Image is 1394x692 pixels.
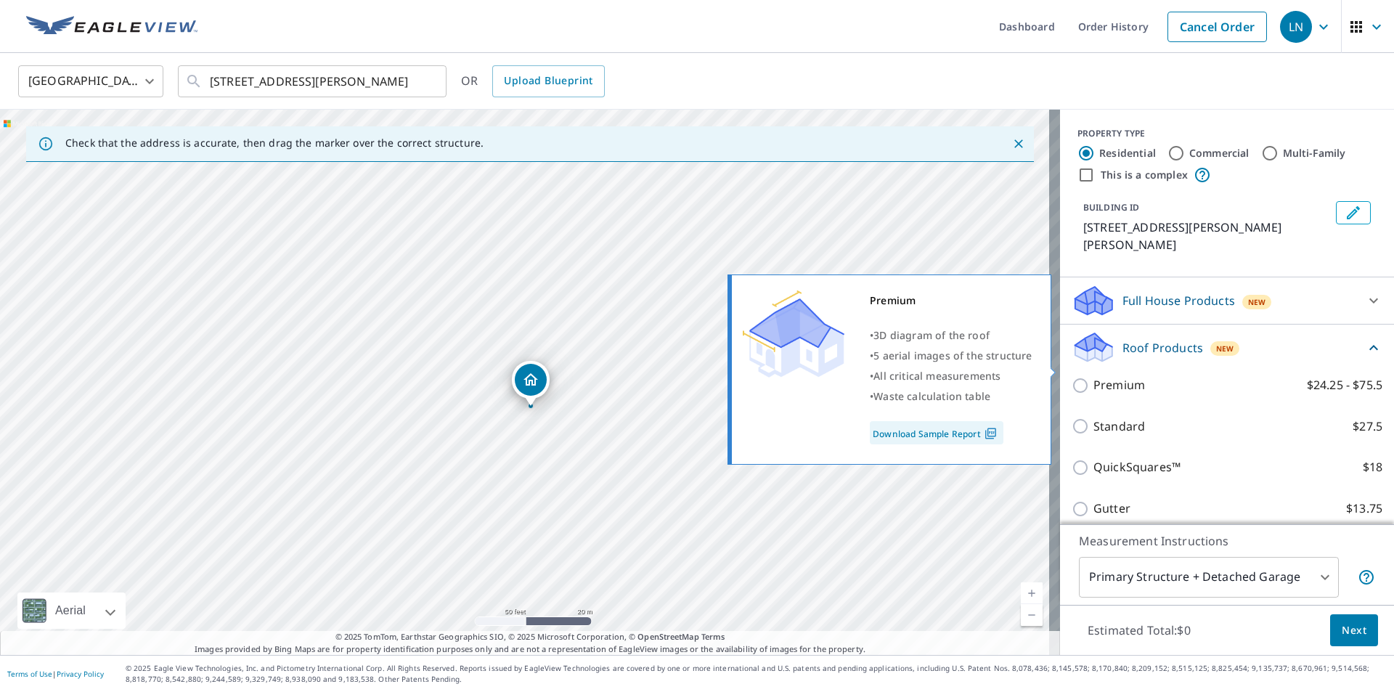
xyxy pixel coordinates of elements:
[873,389,990,403] span: Waste calculation table
[1079,557,1339,598] div: Primary Structure + Detached Garage
[1346,500,1382,518] p: $13.75
[18,61,163,102] div: [GEOGRAPHIC_DATA]
[1189,146,1250,160] label: Commercial
[57,669,104,679] a: Privacy Policy
[873,369,1000,383] span: All critical measurements
[1072,283,1382,318] div: Full House ProductsNew
[126,663,1387,685] p: © 2025 Eagle View Technologies, Inc. and Pictometry International Corp. All Rights Reserved. Repo...
[870,386,1032,407] div: •
[637,631,698,642] a: OpenStreetMap
[743,290,844,378] img: Premium
[1342,622,1366,640] span: Next
[1083,219,1330,253] p: [STREET_ADDRESS][PERSON_NAME][PERSON_NAME]
[870,366,1032,386] div: •
[981,427,1000,440] img: Pdf Icon
[1009,134,1028,153] button: Close
[1122,292,1235,309] p: Full House Products
[1336,201,1371,224] button: Edit building 1
[1167,12,1267,42] a: Cancel Order
[1353,418,1382,436] p: $27.5
[1283,146,1346,160] label: Multi-Family
[1021,604,1043,626] a: Current Level 19, Zoom Out
[1083,201,1139,213] p: BUILDING ID
[461,65,605,97] div: OR
[870,421,1003,444] a: Download Sample Report
[210,61,417,102] input: Search by address or latitude-longitude
[7,669,104,678] p: |
[1021,582,1043,604] a: Current Level 19, Zoom In
[1093,418,1145,436] p: Standard
[1330,614,1378,647] button: Next
[1216,343,1234,354] span: New
[873,349,1032,362] span: 5 aerial images of the structure
[1363,458,1382,476] p: $18
[1280,11,1312,43] div: LN
[1122,339,1203,357] p: Roof Products
[7,669,52,679] a: Terms of Use
[1072,330,1382,365] div: Roof ProductsNew
[1358,569,1375,586] span: Your report will include the primary structure and a detached garage if one exists.
[1099,146,1156,160] label: Residential
[1076,614,1202,646] p: Estimated Total: $0
[1077,127,1377,140] div: PROPERTY TYPE
[26,16,197,38] img: EV Logo
[17,593,126,629] div: Aerial
[870,325,1032,346] div: •
[701,631,725,642] a: Terms
[873,328,990,342] span: 3D diagram of the roof
[504,72,592,90] span: Upload Blueprint
[1307,376,1382,394] p: $24.25 - $75.5
[1101,168,1188,182] label: This is a complex
[512,361,550,406] div: Dropped pin, building 1, Residential property, 776 Webster St Needham, MA 02492
[335,631,725,643] span: © 2025 TomTom, Earthstar Geographics SIO, © 2025 Microsoft Corporation, ©
[1093,458,1181,476] p: QuickSquares™
[492,65,604,97] a: Upload Blueprint
[1093,500,1130,518] p: Gutter
[51,593,90,629] div: Aerial
[870,290,1032,311] div: Premium
[870,346,1032,366] div: •
[65,137,484,150] p: Check that the address is accurate, then drag the marker over the correct structure.
[1093,376,1145,394] p: Premium
[1248,296,1266,308] span: New
[1079,532,1375,550] p: Measurement Instructions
